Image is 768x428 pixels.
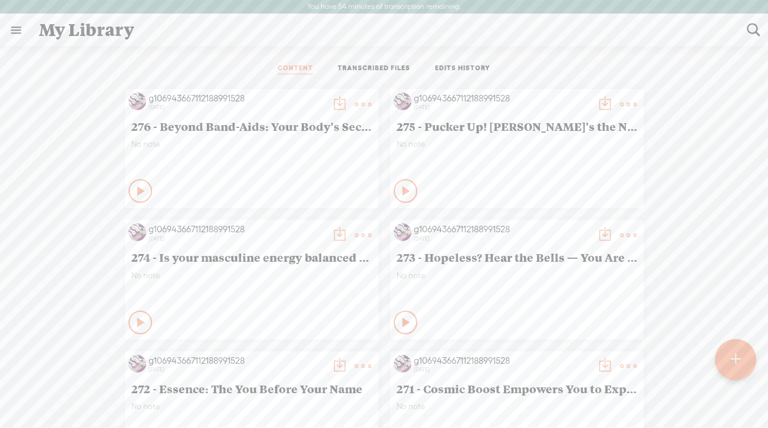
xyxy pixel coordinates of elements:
span: No note [131,401,372,411]
div: [DATE] [149,235,325,242]
img: http%3A%2F%2Fres.cloudinary.com%2Ftrebble-fm%2Fimage%2Fupload%2Fv1726024757%2Fcom.trebble.trebble... [394,355,411,373]
div: g106943667112188991528 [414,93,591,104]
span: 274 - Is your masculine energy balanced or burning bridges? [131,250,372,264]
span: 272 - Essence: The You Before Your Name [131,381,372,396]
label: You have 54 minutes of transcription remaining. [307,2,461,12]
span: 276 - Beyond Band-Aids: Your Body's Secret Healing Conversations [131,119,372,133]
div: g106943667112188991528 [414,223,591,235]
a: EDITS HISTORY [435,64,490,74]
div: [DATE] [414,235,591,242]
div: g106943667112188991528 [149,355,325,367]
img: http%3A%2F%2Fres.cloudinary.com%2Ftrebble-fm%2Fimage%2Fupload%2Fv1726024757%2Fcom.trebble.trebble... [128,223,146,241]
div: g106943667112188991528 [149,223,325,235]
img: http%3A%2F%2Fres.cloudinary.com%2Ftrebble-fm%2Fimage%2Fupload%2Fv1726024757%2Fcom.trebble.trebble... [394,223,411,241]
span: 271 - Cosmic Boost Empowers You to Express Your Desires [397,381,637,396]
a: CONTENT [278,64,313,74]
span: 273 - Hopeless? Hear the Bells — You Are Not Alone [397,250,637,264]
span: 275 - Pucker Up! [PERSON_NAME]'s the New Zen Master, Baby [397,119,637,133]
img: http%3A%2F%2Fres.cloudinary.com%2Ftrebble-fm%2Fimage%2Fupload%2Fv1726024757%2Fcom.trebble.trebble... [128,93,146,110]
span: No note [397,401,637,411]
a: TRANSCRIBED FILES [338,64,410,74]
span: No note [397,139,637,149]
img: http%3A%2F%2Fres.cloudinary.com%2Ftrebble-fm%2Fimage%2Fupload%2Fv1726024757%2Fcom.trebble.trebble... [394,93,411,110]
span: No note [397,271,637,281]
div: g106943667112188991528 [149,93,325,104]
div: g106943667112188991528 [414,355,591,367]
div: [DATE] [149,104,325,111]
div: [DATE] [414,104,591,111]
div: My Library [31,15,739,45]
span: No note [131,139,372,149]
div: [DATE] [149,366,325,373]
img: http%3A%2F%2Fres.cloudinary.com%2Ftrebble-fm%2Fimage%2Fupload%2Fv1726024757%2Fcom.trebble.trebble... [128,355,146,373]
span: No note [131,271,372,281]
div: [DATE] [414,366,591,373]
